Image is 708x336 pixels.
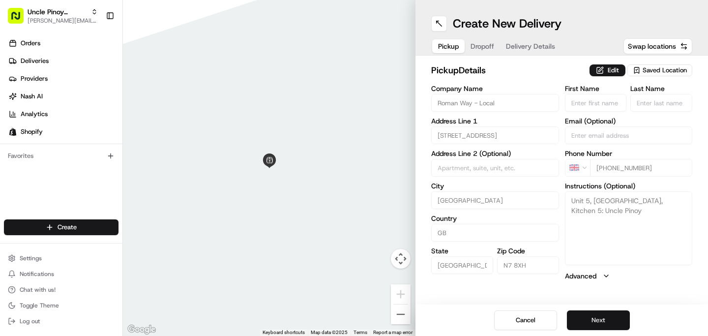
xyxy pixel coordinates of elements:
[391,249,411,269] button: Map camera controls
[138,179,158,187] span: [DATE]
[565,183,693,189] label: Instructions (Optional)
[4,124,122,140] a: Shopify
[643,66,687,75] span: Saved Location
[431,224,559,242] input: Enter country
[497,247,559,254] label: Zip Code
[590,64,625,76] button: Edit
[431,63,584,77] h2: pickup Details
[20,286,56,294] span: Chat with us!
[28,7,87,17] button: Uncle Pinoy (Shopify)
[627,63,692,77] button: Saved Location
[79,153,99,160] span: [DATE]
[565,126,693,144] input: Enter email address
[21,127,43,136] span: Shopify
[431,94,559,112] input: Enter company name
[565,271,596,281] label: Advanced
[431,118,559,124] label: Address Line 1
[69,244,119,251] a: Powered byPylon
[125,323,158,336] img: Google
[10,221,18,229] div: 📗
[623,38,692,54] button: Swap locations
[354,330,367,335] a: Terms (opens in new tab)
[20,153,28,161] img: 1736555255976-a54dd68f-1ca7-489b-9aae-adbdc363a1c4
[28,17,98,25] button: [PERSON_NAME][EMAIL_ADDRESS][DOMAIN_NAME]
[4,4,102,28] button: Uncle Pinoy (Shopify)[PERSON_NAME][EMAIL_ADDRESS][DOMAIN_NAME]
[10,128,66,136] div: Past conversations
[21,92,43,101] span: Nash AI
[10,143,26,159] img: Regen Pajulas
[6,216,79,234] a: 📗Knowledge Base
[391,305,411,324] button: Zoom out
[4,299,118,312] button: Toggle Theme
[431,215,559,222] label: Country
[438,41,459,51] span: Pickup
[26,63,162,74] input: Clear
[431,126,559,144] input: Enter address
[21,39,40,48] span: Orders
[4,71,122,87] a: Providers
[4,314,118,328] button: Log out
[4,219,118,235] button: Create
[431,150,559,157] label: Address Line 2 (Optional)
[132,179,136,187] span: •
[98,244,119,251] span: Pylon
[93,220,158,230] span: API Documentation
[565,94,627,112] input: Enter first name
[506,41,555,51] span: Delivery Details
[79,216,162,234] a: 💻API Documentation
[590,159,693,177] input: Enter phone number
[10,170,26,185] img: Joana Marie Avellanoza
[21,57,49,65] span: Deliveries
[44,104,135,112] div: We're available if you need us!
[471,41,494,51] span: Dropoff
[20,270,54,278] span: Notifications
[83,221,91,229] div: 💻
[167,97,179,109] button: Start new chat
[565,150,693,157] label: Phone Number
[263,329,305,336] button: Keyboard shortcuts
[10,10,29,30] img: Nash
[20,317,40,325] span: Log out
[431,85,559,92] label: Company Name
[21,74,48,83] span: Providers
[391,284,411,304] button: Zoom in
[9,128,17,136] img: Shopify logo
[21,110,48,119] span: Analytics
[20,180,28,187] img: 1736555255976-a54dd68f-1ca7-489b-9aae-adbdc363a1c4
[20,302,59,309] span: Toggle Theme
[4,251,118,265] button: Settings
[10,94,28,112] img: 1736555255976-a54dd68f-1ca7-489b-9aae-adbdc363a1c4
[630,85,692,92] label: Last Name
[44,94,161,104] div: Start new chat
[431,183,559,189] label: City
[565,118,693,124] label: Email (Optional)
[628,41,676,51] span: Swap locations
[4,283,118,297] button: Chat with us!
[30,153,72,160] span: Regen Pajulas
[4,89,122,104] a: Nash AI
[431,191,559,209] input: Enter city
[4,106,122,122] a: Analytics
[20,220,75,230] span: Knowledge Base
[4,53,122,69] a: Deliveries
[565,191,693,265] textarea: Unit 5, [GEOGRAPHIC_DATA], Kitchen 5: Uncle Pinoy
[453,16,561,31] h1: Create New Delivery
[30,179,130,187] span: [PERSON_NAME] [PERSON_NAME]
[565,85,627,92] label: First Name
[494,310,557,330] button: Cancel
[431,159,559,177] input: Apartment, suite, unit, etc.
[4,267,118,281] button: Notifications
[125,323,158,336] a: Open this area in Google Maps (opens a new window)
[431,256,493,274] input: Enter state
[74,153,77,160] span: •
[20,254,42,262] span: Settings
[10,39,179,55] p: Welcome 👋
[567,310,630,330] button: Next
[497,256,559,274] input: Enter zip code
[21,94,38,112] img: 1727276513143-84d647e1-66c0-4f92-a045-3c9f9f5dfd92
[311,330,348,335] span: Map data ©2025
[152,126,179,138] button: See all
[4,35,122,51] a: Orders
